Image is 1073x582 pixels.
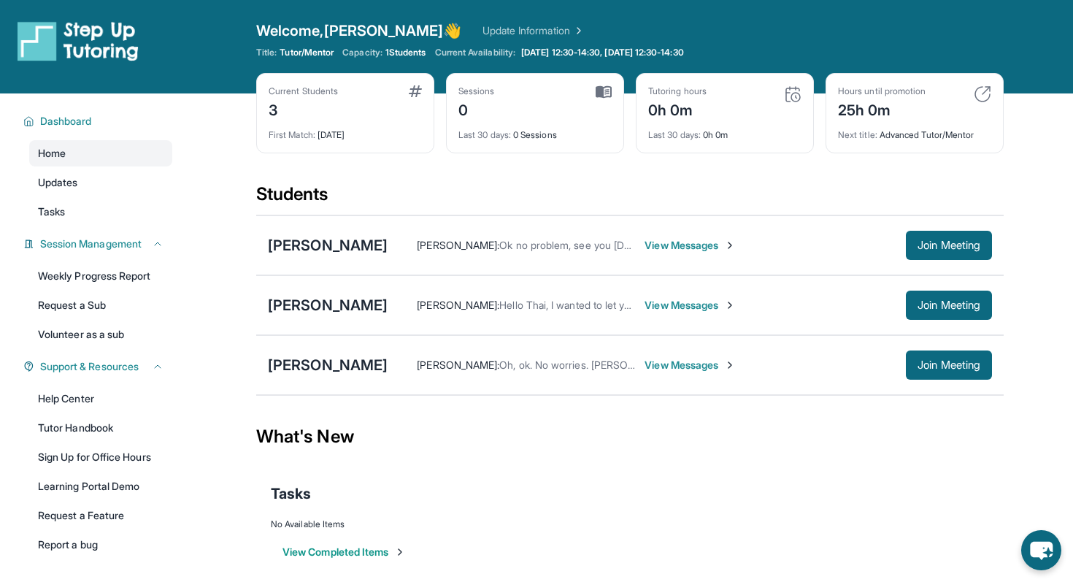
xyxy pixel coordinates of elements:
[40,359,139,374] span: Support & Resources
[918,241,980,250] span: Join Meeting
[838,85,926,97] div: Hours until promotion
[269,85,338,97] div: Current Students
[458,85,495,97] div: Sessions
[29,321,172,348] a: Volunteer as a sub
[256,47,277,58] span: Title:
[282,545,406,559] button: View Completed Items
[838,97,926,120] div: 25h 0m
[906,231,992,260] button: Join Meeting
[29,140,172,166] a: Home
[38,204,65,219] span: Tasks
[29,415,172,441] a: Tutor Handbook
[269,97,338,120] div: 3
[38,146,66,161] span: Home
[784,85,801,103] img: card
[648,120,801,141] div: 0h 0m
[34,359,164,374] button: Support & Resources
[499,239,682,251] span: Ok no problem, see you [DATE] at 4:00
[838,120,991,141] div: Advanced Tutor/Mentor
[34,237,164,251] button: Session Management
[648,85,707,97] div: Tutoring hours
[29,473,172,499] a: Learning Portal Demo
[1021,530,1061,570] button: chat-button
[458,129,511,140] span: Last 30 days :
[645,238,736,253] span: View Messages
[29,292,172,318] a: Request a Sub
[29,386,172,412] a: Help Center
[29,169,172,196] a: Updates
[342,47,382,58] span: Capacity:
[458,97,495,120] div: 0
[280,47,334,58] span: Tutor/Mentor
[724,240,736,251] img: Chevron-Right
[724,359,736,371] img: Chevron-Right
[29,199,172,225] a: Tasks
[256,183,1004,215] div: Students
[29,532,172,558] a: Report a bug
[34,114,164,129] button: Dashboard
[906,351,992,380] button: Join Meeting
[29,502,172,529] a: Request a Feature
[409,85,422,97] img: card
[482,23,585,38] a: Update Information
[256,405,1004,469] div: What's New
[918,361,980,370] span: Join Meeting
[18,20,139,61] img: logo
[29,444,172,470] a: Sign Up for Office Hours
[268,355,388,375] div: [PERSON_NAME]
[269,129,315,140] span: First Match :
[648,97,707,120] div: 0h 0m
[518,47,687,58] a: [DATE] 12:30-14:30, [DATE] 12:30-14:30
[38,175,78,190] span: Updates
[256,20,462,41] span: Welcome, [PERSON_NAME] 👋
[29,263,172,289] a: Weekly Progress Report
[435,47,515,58] span: Current Availability:
[596,85,612,99] img: card
[269,120,422,141] div: [DATE]
[648,129,701,140] span: Last 30 days :
[458,120,612,141] div: 0 Sessions
[906,291,992,320] button: Join Meeting
[838,129,877,140] span: Next title :
[724,299,736,311] img: Chevron-Right
[417,239,499,251] span: [PERSON_NAME] :
[271,483,311,504] span: Tasks
[385,47,426,58] span: 1 Students
[40,237,142,251] span: Session Management
[645,298,736,313] span: View Messages
[570,23,585,38] img: Chevron Right
[645,358,736,372] span: View Messages
[40,114,92,129] span: Dashboard
[918,301,980,310] span: Join Meeting
[271,518,989,530] div: No Available Items
[268,235,388,256] div: [PERSON_NAME]
[521,47,684,58] span: [DATE] 12:30-14:30, [DATE] 12:30-14:30
[417,359,499,371] span: [PERSON_NAME] :
[417,299,499,311] span: [PERSON_NAME] :
[974,85,991,103] img: card
[268,295,388,315] div: [PERSON_NAME]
